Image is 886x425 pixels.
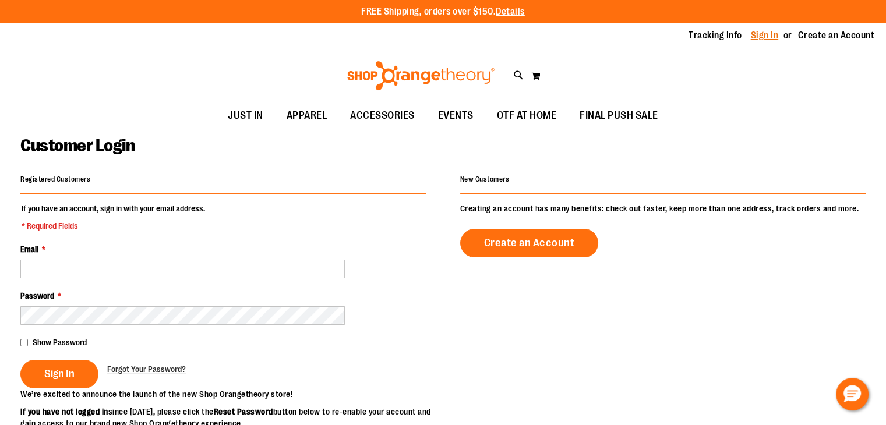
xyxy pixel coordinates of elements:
a: Create an Account [798,29,875,42]
span: Customer Login [20,136,135,155]
a: EVENTS [426,102,485,129]
button: Hello, have a question? Let’s chat. [836,378,869,410]
span: Forgot Your Password? [107,364,186,374]
span: ACCESSORIES [350,102,415,129]
span: Create an Account [484,236,575,249]
span: JUST IN [228,102,263,129]
span: OTF AT HOME [497,102,557,129]
span: Email [20,245,38,254]
strong: If you have not logged in [20,407,108,416]
strong: Reset Password [214,407,273,416]
img: Shop Orangetheory [345,61,496,90]
span: EVENTS [438,102,474,129]
a: ACCESSORIES [338,102,426,129]
legend: If you have an account, sign in with your email address. [20,203,206,232]
a: Tracking Info [689,29,742,42]
p: Creating an account has many benefits: check out faster, keep more than one address, track orders... [460,203,866,214]
a: Forgot Your Password? [107,363,186,375]
a: FINAL PUSH SALE [568,102,670,129]
a: Create an Account [460,229,599,257]
span: Password [20,291,54,300]
span: * Required Fields [22,220,205,232]
a: OTF AT HOME [485,102,569,129]
a: Details [496,6,525,17]
span: Show Password [33,338,87,347]
a: JUST IN [216,102,275,129]
p: We’re excited to announce the launch of the new Shop Orangetheory store! [20,388,443,400]
strong: Registered Customers [20,175,90,183]
a: Sign In [751,29,779,42]
span: Sign In [44,367,75,380]
span: APPAREL [287,102,327,129]
button: Sign In [20,360,98,388]
p: FREE Shipping, orders over $150. [361,5,525,19]
span: FINAL PUSH SALE [580,102,658,129]
strong: New Customers [460,175,510,183]
a: APPAREL [275,102,339,129]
